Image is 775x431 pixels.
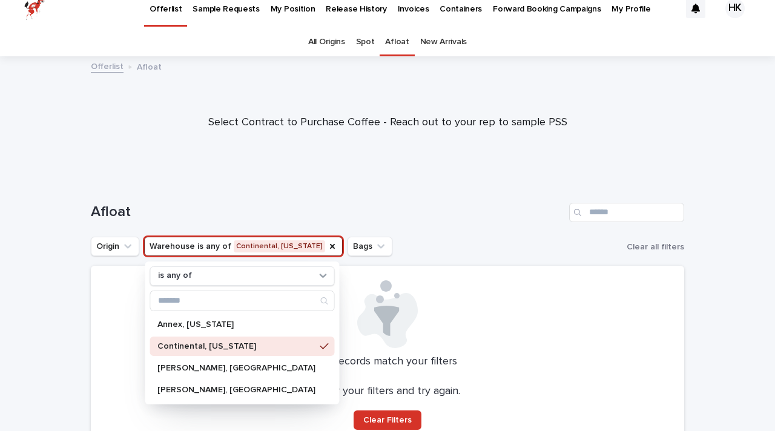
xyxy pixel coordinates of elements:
[569,203,684,222] input: Search
[385,28,409,56] a: Afloat
[150,291,335,311] div: Search
[363,416,412,424] span: Clear Filters
[91,59,124,73] a: Offerlist
[354,410,421,430] button: Clear Filters
[348,237,392,256] button: Bags
[151,291,334,311] input: Search
[315,385,460,398] p: Clear your filters and try again.
[356,28,375,56] a: Spot
[144,237,343,256] button: Warehouse
[157,320,315,329] p: Annex, [US_STATE]
[145,116,630,130] p: Select Contract to Purchase Coffee - Reach out to your rep to sample PSS
[105,355,670,369] p: No records match your filters
[157,342,315,350] p: Continental, [US_STATE]
[137,59,162,73] p: Afloat
[91,203,564,221] h1: Afloat
[308,28,345,56] a: All Origins
[91,237,139,256] button: Origin
[158,271,192,281] p: is any of
[157,386,315,394] p: [PERSON_NAME], [GEOGRAPHIC_DATA]
[157,364,315,372] p: [PERSON_NAME], [GEOGRAPHIC_DATA]
[627,243,684,251] span: Clear all filters
[420,28,467,56] a: New Arrivals
[622,238,684,256] button: Clear all filters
